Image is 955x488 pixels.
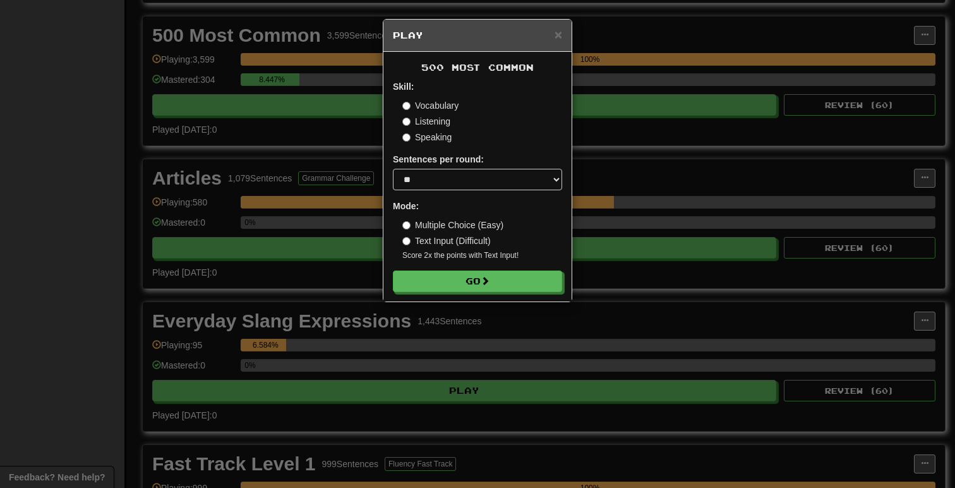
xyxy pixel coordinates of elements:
small: Score 2x the points with Text Input ! [402,250,562,261]
input: Text Input (Difficult) [402,237,411,245]
label: Text Input (Difficult) [402,235,491,247]
input: Listening [402,118,411,126]
label: Multiple Choice (Easy) [402,219,503,231]
label: Listening [402,115,450,128]
input: Vocabulary [402,102,411,110]
strong: Skill: [393,82,414,92]
button: Go [393,271,562,292]
strong: Mode: [393,201,419,211]
span: × [555,27,562,42]
h5: Play [393,29,562,42]
button: Close [555,28,562,41]
label: Sentences per round: [393,153,484,166]
input: Speaking [402,133,411,142]
label: Speaking [402,131,452,143]
input: Multiple Choice (Easy) [402,221,411,229]
span: 500 Most Common [421,62,534,73]
label: Vocabulary [402,99,459,112]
